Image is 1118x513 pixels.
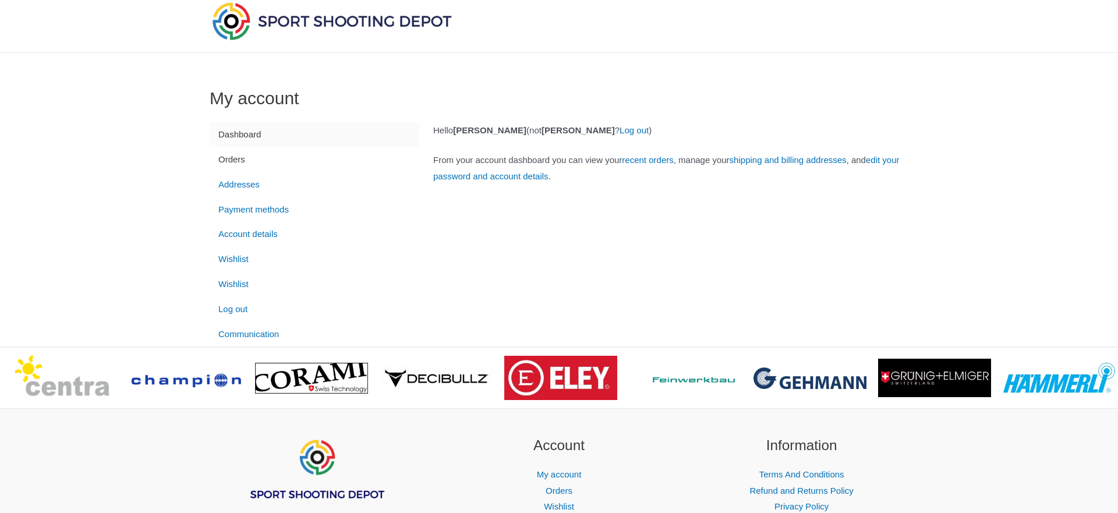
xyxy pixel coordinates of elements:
a: Wishlist [210,247,419,272]
a: Communication [210,321,419,346]
a: My account [537,469,582,479]
a: Orders [546,486,572,496]
a: Refund and Returns Policy [749,486,853,496]
a: Account details [210,222,419,247]
a: Wishlist [210,272,419,297]
h2: Account [452,435,666,457]
a: Dashboard [210,122,419,147]
a: Payment methods [210,197,419,222]
h2: Information [695,435,908,457]
strong: [PERSON_NAME] [542,125,615,135]
a: Wishlist [544,501,574,511]
a: Privacy Policy [774,501,829,511]
a: shipping and billing addresses [730,155,847,165]
a: recent orders [622,155,673,165]
a: Terms And Conditions [759,469,844,479]
a: Log out [620,125,649,135]
img: brand logo [504,356,617,400]
h1: My account [210,88,908,109]
nav: Account pages [210,122,419,347]
strong: [PERSON_NAME] [453,125,526,135]
a: Addresses [210,172,419,197]
p: From your account dashboard you can view your , manage your , and . [433,152,908,185]
a: Log out [210,296,419,321]
p: Hello (not ? ) [433,122,908,139]
a: Orders [210,147,419,172]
